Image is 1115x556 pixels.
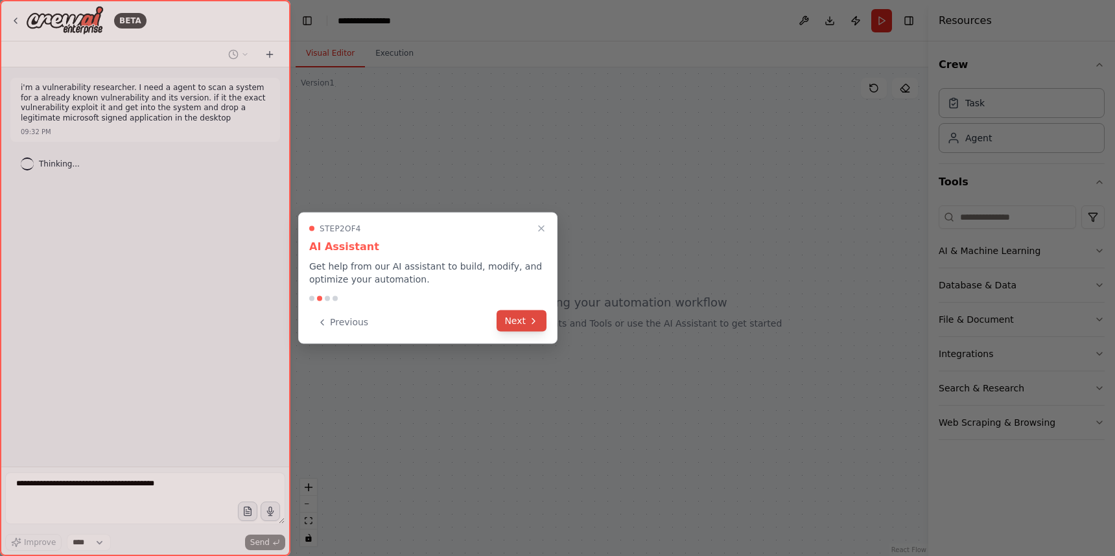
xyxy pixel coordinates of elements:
button: Close walkthrough [534,221,549,237]
h3: AI Assistant [309,239,546,255]
button: Previous [309,312,376,333]
span: Step 2 of 4 [320,224,361,234]
p: Get help from our AI assistant to build, modify, and optimize your automation. [309,260,546,286]
button: Next [497,310,546,332]
button: Hide left sidebar [298,12,316,30]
